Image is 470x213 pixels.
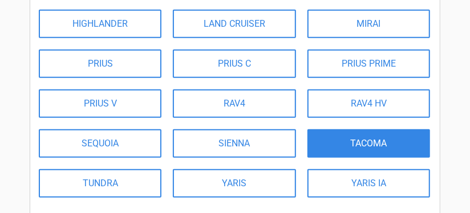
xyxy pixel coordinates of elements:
a: SIENNA [173,129,295,158]
a: MIRAI [307,10,430,38]
a: YARIS [173,169,295,198]
a: RAV4 HV [307,89,430,118]
a: LAND CRUISER [173,10,295,38]
a: TUNDRA [39,169,161,198]
a: TACOMA [307,129,430,158]
a: PRIUS PRIME [307,50,430,78]
a: PRIUS C [173,50,295,78]
a: RAV4 [173,89,295,118]
a: YARIS IA [307,169,430,198]
a: SEQUOIA [39,129,161,158]
a: HIGHLANDER [39,10,161,38]
a: PRIUS [39,50,161,78]
a: PRIUS V [39,89,161,118]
